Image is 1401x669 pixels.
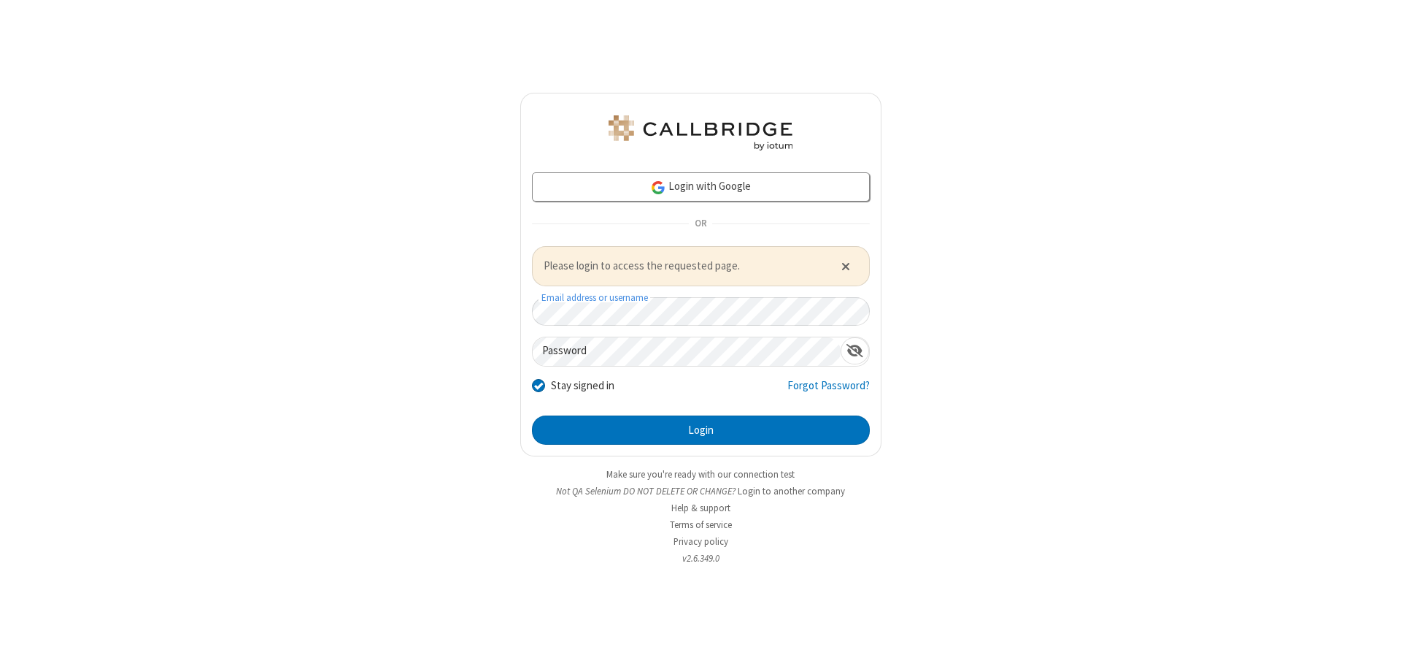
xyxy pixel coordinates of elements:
[533,337,841,366] input: Password
[606,115,795,150] img: QA Selenium DO NOT DELETE OR CHANGE
[671,502,730,514] a: Help & support
[650,180,666,196] img: google-icon.png
[738,484,845,498] button: Login to another company
[544,258,823,275] span: Please login to access the requested page.
[520,484,881,498] li: Not QA Selenium DO NOT DELETE OR CHANGE?
[532,297,870,326] input: Email address or username
[674,535,728,548] a: Privacy policy
[532,172,870,202] a: Login with Google
[787,378,870,405] a: Forgot Password?
[606,468,795,481] a: Make sure you're ready with our connection test
[532,416,870,445] button: Login
[670,519,732,531] a: Terms of service
[689,214,712,234] span: OR
[841,337,869,364] div: Show password
[833,255,857,277] button: Close alert
[551,378,614,394] label: Stay signed in
[520,551,881,565] li: v2.6.349.0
